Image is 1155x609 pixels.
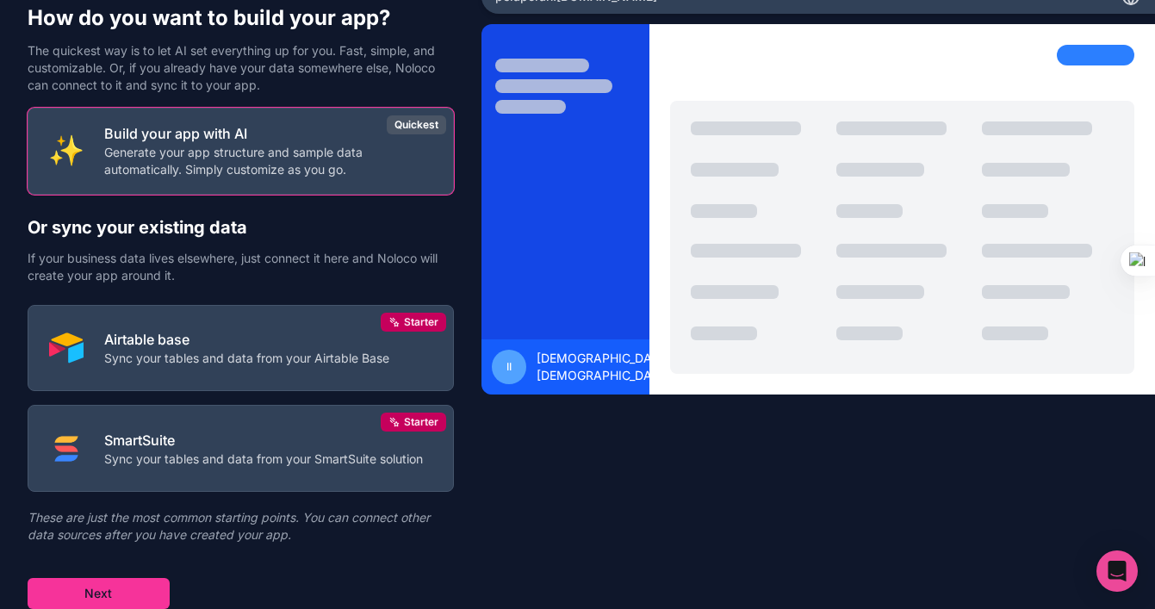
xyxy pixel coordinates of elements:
h1: How do you want to build your app? [28,4,454,32]
button: SMART_SUITESmartSuiteSync your tables and data from your SmartSuite solutionStarter [28,405,454,492]
span: Starter [404,415,438,429]
img: INTERNAL_WITH_AI [49,134,84,168]
span: ii [506,360,512,374]
p: Generate your app structure and sample data automatically. Simply customize as you go. [104,144,432,178]
p: SmartSuite [104,430,423,451]
p: Sync your tables and data from your Airtable Base [104,350,389,367]
p: Sync your tables and data from your SmartSuite solution [104,451,423,468]
img: AIRTABLE [49,331,84,365]
span: [DEMOGRAPHIC_DATA] [DEMOGRAPHIC_DATA] [537,350,671,384]
button: Next [28,578,170,609]
button: INTERNAL_WITH_AIBuild your app with AIGenerate your app structure and sample data automatically. ... [28,108,454,195]
p: Airtable base [104,329,389,350]
img: SMART_SUITE [49,432,84,466]
p: These are just the most common starting points. You can connect other data sources after you have... [28,509,454,544]
p: The quickest way is to let AI set everything up for you. Fast, simple, and customizable. Or, if y... [28,42,454,94]
p: If your business data lives elsewhere, just connect it here and Noloco will create your app aroun... [28,250,454,284]
div: Quickest [387,115,446,134]
button: AIRTABLEAirtable baseSync your tables and data from your Airtable BaseStarter [28,305,454,392]
h2: Or sync your existing data [28,215,454,239]
div: Open Intercom Messenger [1096,550,1138,592]
p: Build your app with AI [104,123,432,144]
span: Starter [404,315,438,329]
